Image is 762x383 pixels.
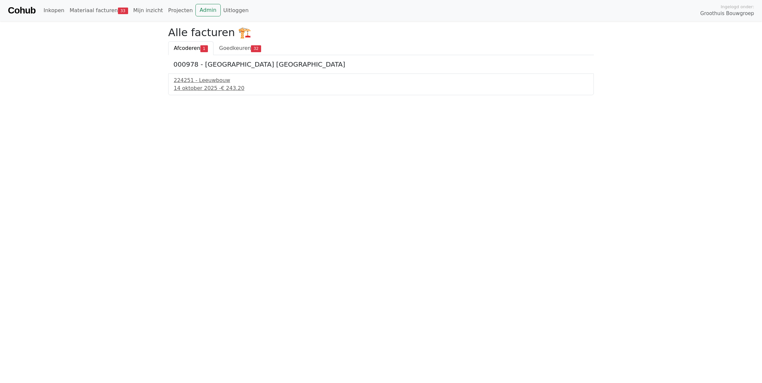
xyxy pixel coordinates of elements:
div: 14 oktober 2025 - [174,84,588,92]
span: Goedkeuren [219,45,251,51]
a: Goedkeuren32 [213,41,267,55]
span: Afcoderen [174,45,200,51]
a: Admin [195,4,221,16]
span: Groothuis Bouwgroep [700,10,754,17]
h5: 000978 - [GEOGRAPHIC_DATA] [GEOGRAPHIC_DATA] [173,60,589,68]
span: Ingelogd onder: [721,4,754,10]
a: Inkopen [41,4,67,17]
span: 32 [251,45,261,52]
a: Cohub [8,3,35,18]
a: Projecten [166,4,195,17]
a: 224251 - Leeuwbouw14 oktober 2025 -€ 243.20 [174,76,588,92]
a: Materiaal facturen33 [67,4,131,17]
div: 224251 - Leeuwbouw [174,76,588,84]
h2: Alle facturen 🏗️ [168,26,594,39]
a: Mijn inzicht [131,4,166,17]
span: 1 [200,45,208,52]
span: 33 [118,8,128,14]
a: Afcoderen1 [168,41,213,55]
a: Uitloggen [221,4,251,17]
span: € 243.20 [221,85,244,91]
